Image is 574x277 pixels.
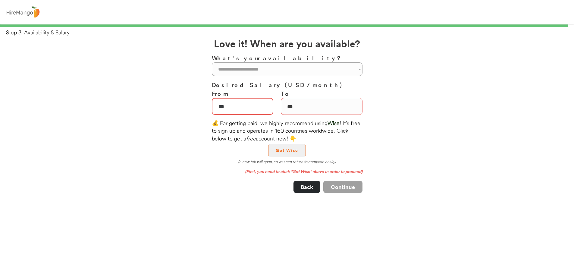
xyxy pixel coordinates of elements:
[238,159,336,164] em: (a new tab will open, so you can return to complete easily)
[323,181,362,193] button: Continue
[268,144,306,157] button: Get Wise
[1,24,573,27] div: 99%
[212,119,362,142] div: 💰 For getting paid, we highly recommend using ! It's free to sign up and operates in 160 countrie...
[328,120,340,127] font: Wise
[6,29,574,36] div: Step 3. Availability & Salary
[281,89,362,98] h3: To
[212,54,362,62] h3: What's your availability?
[214,36,360,51] h2: Love it! When are you available?
[245,168,362,175] em: (First, you need to click "Get Wise" above in order to proceed)
[212,89,273,98] h3: From
[246,135,256,142] em: free
[293,181,320,193] button: Back
[5,5,41,19] img: logo%20-%20hiremango%20gray.png
[212,80,362,89] h3: Desired Salary (USD / month)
